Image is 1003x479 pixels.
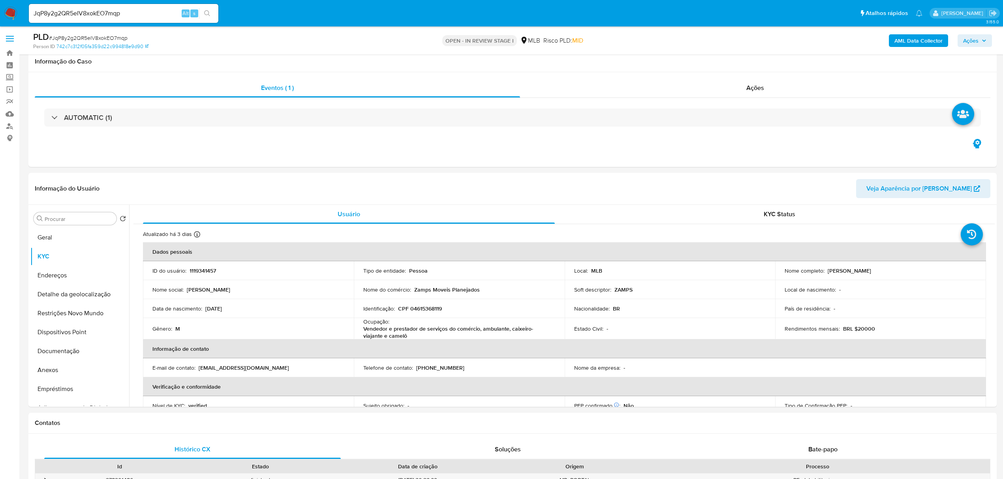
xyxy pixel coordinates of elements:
button: Adiantamentos de Dinheiro [30,399,129,417]
p: [PHONE_NUMBER] [416,364,464,371]
a: 742c7c312f05fa359d22c994818e9d90 [56,43,148,50]
p: Pessoa [409,267,428,274]
p: Nacionalidade : [574,305,610,312]
span: KYC Status [764,210,795,219]
p: Zamps Moveis Planejados [414,286,480,293]
p: verified [188,402,207,409]
button: Restrições Novo Mundo [30,304,129,323]
p: 1119341457 [190,267,216,274]
p: - [408,402,409,409]
button: Veja Aparência por [PERSON_NAME] [856,179,990,198]
th: Verificação e conformidade [143,377,986,396]
button: Endereços [30,266,129,285]
p: E-mail de contato : [152,364,195,371]
span: Risco PLD: [543,36,583,45]
button: Documentação [30,342,129,361]
button: KYC [30,247,129,266]
button: Anexos [30,361,129,380]
input: Procurar [45,215,113,223]
p: - [851,402,852,409]
p: [PERSON_NAME] [187,286,230,293]
span: Veja Aparência por [PERSON_NAME] [866,179,972,198]
p: Local : [574,267,588,274]
button: Detalhe da geolocalização [30,285,129,304]
p: Nome da empresa : [574,364,620,371]
button: Geral [30,228,129,247]
span: Alt [182,9,189,17]
th: Dados pessoais [143,242,986,261]
div: MLB [520,36,540,45]
button: Retornar ao pedido padrão [120,215,126,224]
p: País de residência : [785,305,830,312]
p: Estado Civil : [574,325,603,332]
div: Processo [651,462,984,470]
p: Nome do comércio : [363,286,411,293]
p: Nome social : [152,286,184,293]
p: [DATE] [205,305,222,312]
p: Atualizado há 3 dias [143,230,192,238]
span: Histórico CX [175,445,210,454]
p: Local de nascimento : [785,286,836,293]
p: Data de nascimento : [152,305,202,312]
p: sara.carvalhaes@mercadopago.com.br [941,9,986,17]
span: Soluções [495,445,521,454]
p: Vendedor e prestador de serviços do comércio, ambulante, caixeiro-viajante e camelô [363,325,552,339]
span: Ações [746,83,764,92]
p: OPEN - IN REVIEW STAGE I [442,35,517,46]
h3: AUTOMATIC (1) [64,113,112,122]
p: - [839,286,841,293]
p: Nome completo : [785,267,825,274]
span: Ações [963,34,979,47]
button: Empréstimos [30,380,129,399]
a: Notificações [916,10,922,17]
p: Rendimentos mensais : [785,325,840,332]
p: M [175,325,180,332]
b: PLD [33,30,49,43]
span: Usuário [338,210,360,219]
p: ZAMPS [614,286,633,293]
p: [EMAIL_ADDRESS][DOMAIN_NAME] [199,364,289,371]
p: - [624,364,625,371]
span: # JqP8y2g2QR5eIV8xokEO7mqp [49,34,128,42]
h1: Contatos [35,419,990,427]
b: AML Data Collector [894,34,943,47]
h1: Informação do Usuário [35,185,100,193]
b: Person ID [33,43,55,50]
p: ID do usuário : [152,267,186,274]
p: Tipo de entidade : [363,267,406,274]
div: AUTOMATIC (1) [44,109,981,127]
p: Nível de KYC : [152,402,185,409]
p: [PERSON_NAME] [828,267,871,274]
div: Estado [195,462,325,470]
p: PEP confirmado : [574,402,620,409]
p: Tipo de Confirmação PEP : [785,402,847,409]
p: - [834,305,835,312]
a: Sair [989,9,997,17]
span: Atalhos rápidos [866,9,908,17]
div: Id [54,462,184,470]
button: search-icon [199,8,215,19]
span: s [193,9,195,17]
h1: Informação do Caso [35,58,990,65]
p: MLB [591,267,602,274]
p: Identificação : [363,305,395,312]
button: Dispositivos Point [30,323,129,342]
p: Ocupação : [363,318,389,325]
p: BRL $20000 [843,325,875,332]
span: Eventos ( 1 ) [261,83,294,92]
p: Telefone de contato : [363,364,413,371]
p: Soft descriptor : [574,286,611,293]
p: Não [624,402,634,409]
button: Ações [958,34,992,47]
input: Pesquise usuários ou casos... [29,8,218,19]
span: Bate-papo [808,445,838,454]
p: Gênero : [152,325,172,332]
p: - [607,325,608,332]
button: Procurar [37,215,43,222]
span: MID [572,36,583,45]
div: Data de criação [336,462,499,470]
p: Sujeito obrigado : [363,402,404,409]
button: AML Data Collector [889,34,948,47]
th: Informação de contato [143,339,986,358]
div: Origem [510,462,640,470]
